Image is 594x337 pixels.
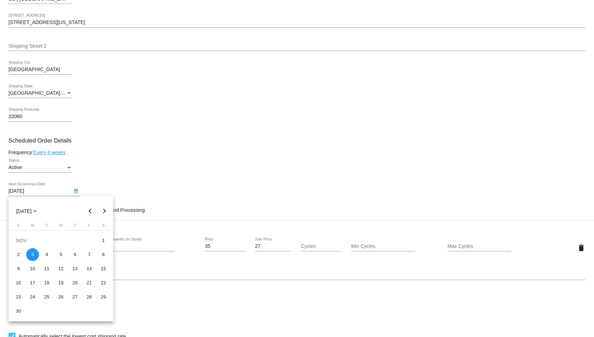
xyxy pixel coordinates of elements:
td: November 18, 2025 [40,276,54,290]
div: 2 [12,248,25,261]
div: 21 [83,277,96,289]
div: 27 [69,291,81,303]
div: 23 [12,291,25,303]
td: November 24, 2025 [25,290,40,304]
th: Thursday [68,223,82,230]
div: 30 [12,305,25,318]
div: 9 [12,262,25,275]
div: 8 [97,248,110,261]
div: 20 [69,277,81,289]
div: 24 [26,291,39,303]
div: 26 [55,291,67,303]
th: Tuesday [40,223,54,230]
td: November 25, 2025 [40,290,54,304]
td: November 28, 2025 [82,290,96,304]
div: 11 [40,262,53,275]
td: November 27, 2025 [68,290,82,304]
td: NOV [11,233,96,248]
div: 16 [12,277,25,289]
td: November 14, 2025 [82,262,96,276]
td: November 13, 2025 [68,262,82,276]
div: 12 [55,262,67,275]
td: November 10, 2025 [25,262,40,276]
td: November 19, 2025 [54,276,68,290]
th: Saturday [96,223,110,230]
td: November 6, 2025 [68,248,82,262]
td: November 2, 2025 [11,248,25,262]
td: November 4, 2025 [40,248,54,262]
button: Next month [97,204,112,218]
th: Friday [82,223,96,230]
div: 15 [97,262,110,275]
button: Choose month and year [10,204,42,218]
td: November 17, 2025 [25,276,40,290]
div: 17 [26,277,39,289]
td: November 23, 2025 [11,290,25,304]
td: November 15, 2025 [96,262,110,276]
div: 19 [55,277,67,289]
td: November 1, 2025 [96,233,110,248]
td: November 12, 2025 [54,262,68,276]
td: November 16, 2025 [11,276,25,290]
div: 28 [83,291,96,303]
td: November 9, 2025 [11,262,25,276]
div: 22 [97,277,110,289]
td: November 20, 2025 [68,276,82,290]
th: Monday [25,223,40,230]
div: 4 [40,248,53,261]
th: Sunday [11,223,25,230]
td: November 5, 2025 [54,248,68,262]
div: 6 [69,248,81,261]
td: November 11, 2025 [40,262,54,276]
td: November 26, 2025 [54,290,68,304]
th: Wednesday [54,223,68,230]
td: November 21, 2025 [82,276,96,290]
td: November 8, 2025 [96,248,110,262]
td: November 7, 2025 [82,248,96,262]
div: 5 [55,248,67,261]
div: 10 [26,262,39,275]
div: 3 [26,248,39,261]
div: 7 [83,248,96,261]
td: November 3, 2025 [25,248,40,262]
td: November 22, 2025 [96,276,110,290]
div: 18 [40,277,53,289]
span: [DATE] [16,208,37,214]
div: 14 [83,262,96,275]
td: November 29, 2025 [96,290,110,304]
div: 13 [69,262,81,275]
div: 29 [97,291,110,303]
div: 25 [40,291,53,303]
td: November 30, 2025 [11,304,25,318]
button: Previous month [83,204,97,218]
div: 1 [97,234,110,247]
